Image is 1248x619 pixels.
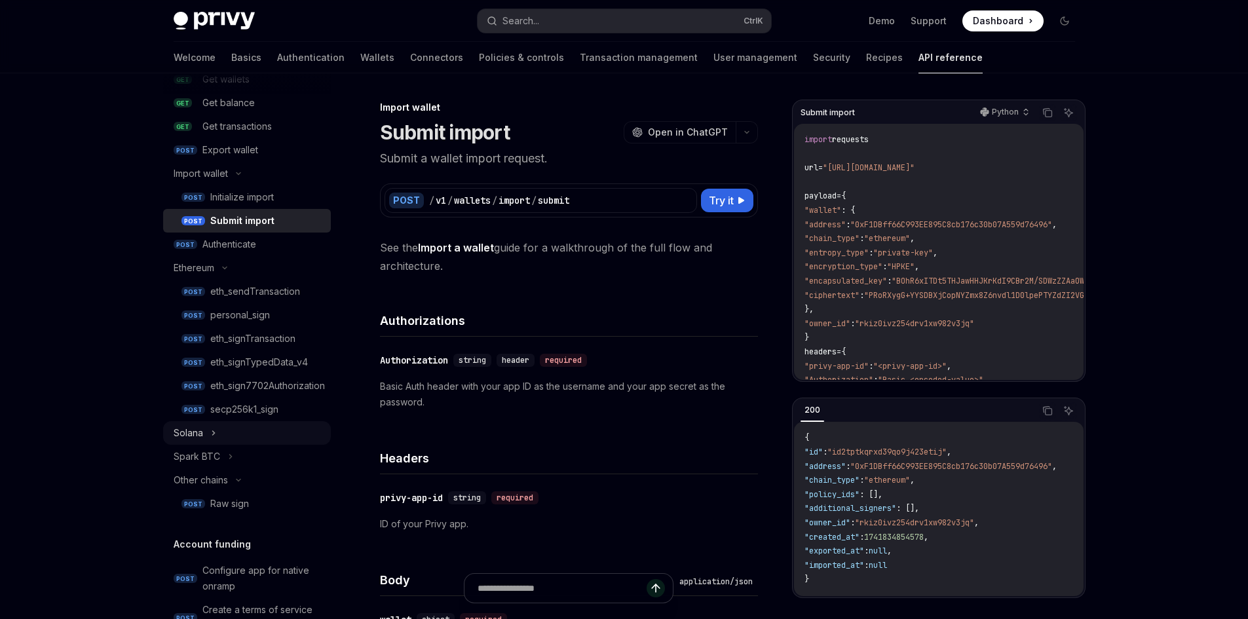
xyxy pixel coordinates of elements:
[864,475,910,485] span: "ethereum"
[804,475,860,485] span: "chain_type"
[202,119,272,134] div: Get transactions
[410,42,463,73] a: Connectors
[418,241,494,255] a: Import a wallet
[713,42,797,73] a: User management
[231,42,261,73] a: Basics
[860,233,864,244] span: :
[380,491,443,504] div: privy-app-id
[540,354,587,367] div: required
[163,209,331,233] a: POSTSubmit import
[850,517,855,528] span: :
[447,194,453,207] div: /
[804,432,809,443] span: {
[804,532,860,542] span: "created_at"
[174,122,192,132] span: GET
[1052,461,1057,472] span: ,
[709,193,734,208] span: Try it
[174,260,214,276] div: Ethereum
[174,98,192,108] span: GET
[380,149,758,168] p: Submit a wallet import request.
[804,290,860,301] span: "ciphertext"
[380,449,758,467] h4: Headers
[818,162,823,173] span: =
[181,216,205,226] span: POST
[163,398,331,421] a: POSTsecp256k1_sign
[163,280,331,303] a: POSTeth_sendTransaction
[873,375,878,385] span: :
[801,402,824,418] div: 200
[453,493,481,503] span: string
[804,517,850,528] span: "owner_id"
[701,189,753,212] button: Try it
[864,546,869,556] span: :
[992,107,1019,117] p: Python
[163,374,331,398] a: POSTeth_sign7702Authorization
[210,378,325,394] div: eth_sign7702Authorization
[804,560,864,571] span: "imported_at"
[804,574,809,584] span: }
[887,546,892,556] span: ,
[864,560,869,571] span: :
[181,310,205,320] span: POST
[869,546,887,556] span: null
[163,303,331,327] a: POSTpersonal_sign
[202,95,255,111] div: Get balance
[174,12,255,30] img: dark logo
[823,447,827,457] span: :
[499,194,530,207] div: import
[864,233,910,244] span: "ethereum"
[580,42,698,73] a: Transaction management
[648,126,728,139] span: Open in ChatGPT
[813,42,850,73] a: Security
[492,194,497,207] div: /
[163,138,331,162] a: POSTExport wallet
[531,194,537,207] div: /
[360,42,394,73] a: Wallets
[1060,104,1077,121] button: Ask AI
[174,166,228,181] div: Import wallet
[973,102,1035,124] button: Python
[163,115,331,138] a: GETGet transactions
[380,354,448,367] div: Authorization
[837,191,841,201] span: =
[860,489,882,500] span: : [],
[163,185,331,209] a: POSTInitialize import
[869,361,873,371] span: :
[827,447,947,457] span: "id2tptkqrxd39qo9j423etij"
[1039,104,1056,121] button: Copy the contents from the code block
[850,461,1052,472] span: "0xF1DBff66C993EE895C8cb176c30b07A559d76496"
[841,347,846,357] span: {
[181,381,205,391] span: POST
[896,503,919,514] span: : [],
[380,516,758,532] p: ID of your Privy app.
[864,290,1167,301] span: "PRoRXygG+YYSDBXjCopNYZmx8Z6nvdl1D0lpePTYZdZI2VGfK+LkFt+GlEJqdoi9"
[210,331,295,347] div: eth_signTransaction
[1052,219,1057,230] span: ,
[804,332,809,343] span: }
[869,248,873,258] span: :
[380,121,510,144] h1: Submit import
[202,142,258,158] div: Export wallet
[210,496,249,512] div: Raw sign
[181,358,205,367] span: POST
[436,194,446,207] div: v1
[804,304,814,314] span: },
[911,14,947,28] a: Support
[210,189,274,205] div: Initialize import
[804,233,860,244] span: "chain_type"
[947,361,951,371] span: ,
[804,191,837,201] span: payload
[1039,402,1056,419] button: Copy the contents from the code block
[647,579,665,597] button: Send message
[860,532,864,542] span: :
[804,318,850,329] span: "owner_id"
[878,375,983,385] span: "Basic <encoded-value>"
[181,334,205,344] span: POST
[380,379,758,410] p: Basic Auth header with your app ID as the username and your app secret as the password.
[846,219,850,230] span: :
[174,536,251,552] h5: Account funding
[210,213,274,229] div: Submit import
[181,193,205,202] span: POST
[887,276,892,286] span: :
[910,233,915,244] span: ,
